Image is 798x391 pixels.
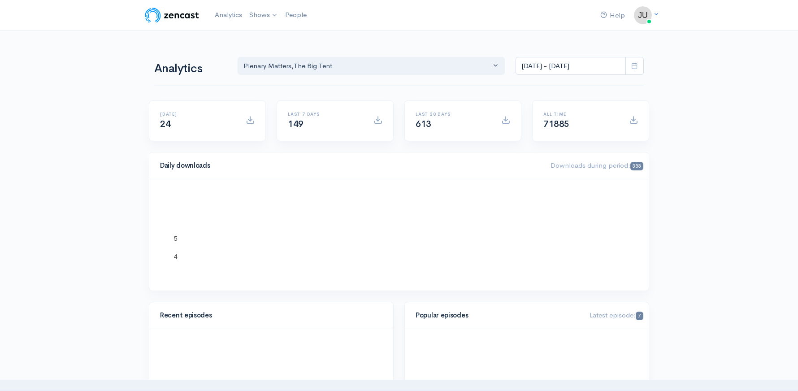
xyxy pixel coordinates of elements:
iframe: gist-messenger-bubble-iframe [768,361,789,382]
img: ... [634,6,652,24]
h6: Last 7 days [288,112,363,117]
button: Plenary Matters, The Big Tent [238,57,505,75]
text: 5 [174,235,178,242]
span: 71885 [543,118,569,130]
h1: Analytics [154,62,227,75]
input: analytics date range selector [516,57,626,75]
img: ZenCast Logo [143,6,200,24]
a: Analytics [211,5,246,25]
h6: [DATE] [160,112,235,117]
div: Plenary Matters , The Big Tent [243,61,491,71]
span: Downloads during period: [551,161,643,169]
span: 24 [160,118,170,130]
h6: All time [543,112,618,117]
a: People [282,5,310,25]
h4: Recent episodes [160,312,377,319]
span: 355 [630,162,643,170]
span: 149 [288,118,304,130]
a: Help [597,6,629,25]
span: 613 [416,118,431,130]
h4: Popular episodes [416,312,579,319]
text: 4 [174,253,178,260]
h6: Last 30 days [416,112,490,117]
h4: Daily downloads [160,162,540,169]
a: Shows [246,5,282,25]
svg: A chart. [160,190,638,280]
span: Latest episode: [590,311,643,319]
span: 7 [636,312,643,320]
